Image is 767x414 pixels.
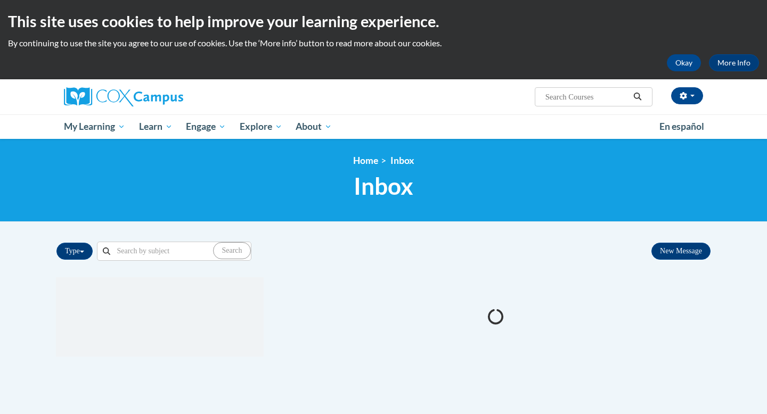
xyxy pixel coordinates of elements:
[289,114,339,139] a: About
[64,87,183,106] img: Cox Campus
[233,114,289,139] a: Explore
[56,243,93,260] button: Type
[671,87,703,104] button: Account Settings
[651,243,711,260] button: New Message
[353,155,378,166] a: Home
[240,120,282,133] span: Explore
[57,114,132,139] a: My Learning
[296,120,332,133] span: About
[64,120,125,133] span: My Learning
[709,54,759,71] a: More Info
[139,120,173,133] span: Learn
[630,90,646,103] button: Search
[179,114,233,139] a: Engage
[110,242,213,260] input: Search by subject
[132,114,179,139] a: Learn
[544,90,630,103] input: Search Courses
[667,54,701,71] button: Okay
[8,37,759,49] p: By continuing to use the site you agree to our use of cookies. Use the ‘More info’ button to read...
[659,121,704,132] span: En español
[390,155,414,166] span: Inbox
[652,115,711,138] a: En español
[8,11,759,32] h2: This site uses cookies to help improve your learning experience.
[48,114,719,139] div: Main menu
[186,120,226,133] span: Engage
[354,172,413,200] span: Inbox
